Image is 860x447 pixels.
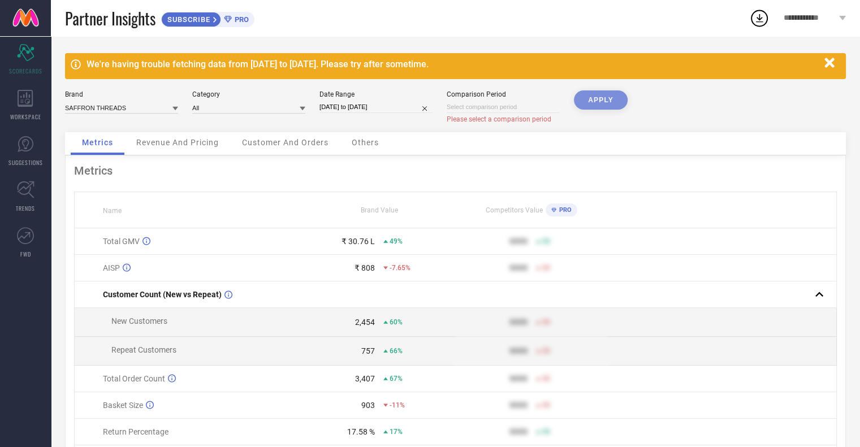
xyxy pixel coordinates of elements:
div: ₹ 30.76 L [342,237,375,246]
div: Brand [65,90,178,98]
span: 50 [542,264,550,272]
span: New Customers [111,316,167,326]
div: ₹ 808 [355,263,375,272]
span: WORKSPACE [10,112,41,121]
div: We're having trouble fetching data from [DATE] to [DATE]. Please try after sometime. [87,59,819,70]
span: Total GMV [103,237,140,246]
div: 17.58 % [347,427,375,436]
span: 50 [542,401,550,409]
span: Name [103,207,122,215]
span: 50 [542,237,550,245]
span: Please select a comparison period [447,115,551,123]
div: 9999 [509,374,528,383]
span: 66% [390,347,403,355]
span: Revenue And Pricing [136,138,219,147]
span: Competitors Value [486,206,543,214]
span: Partner Insights [65,7,155,30]
span: Total Order Count [103,374,165,383]
span: Repeat Customers [111,345,176,354]
span: SUBSCRIBE [162,15,213,24]
span: 60% [390,318,403,326]
div: Date Range [319,90,433,98]
span: SUGGESTIONS [8,158,43,167]
span: AISP [103,263,120,272]
span: Customer And Orders [242,138,329,147]
div: 9999 [509,401,528,410]
div: 2,454 [355,318,375,327]
a: SUBSCRIBEPRO [161,9,254,27]
span: Customer Count (New vs Repeat) [103,290,222,299]
div: 9999 [509,346,528,355]
div: 903 [361,401,375,410]
input: Select date range [319,101,433,113]
span: Basket Size [103,401,143,410]
span: PRO [232,15,249,24]
div: Metrics [74,164,837,177]
span: PRO [556,206,572,214]
div: 757 [361,346,375,355]
div: 9999 [509,237,528,246]
div: 3,407 [355,374,375,383]
span: TRENDS [16,204,35,212]
span: 50 [542,428,550,436]
span: 50 [542,347,550,355]
span: 67% [390,375,403,383]
span: -7.65% [390,264,410,272]
span: 17% [390,428,403,436]
span: Brand Value [361,206,398,214]
div: Category [192,90,305,98]
div: Comparison Period [447,90,560,98]
span: Others [352,138,379,147]
span: -11% [390,401,405,409]
span: 50 [542,375,550,383]
div: 9999 [509,263,528,272]
span: SCORECARDS [9,67,42,75]
span: FWD [20,250,31,258]
span: Metrics [82,138,113,147]
span: 50 [542,318,550,326]
input: Select comparison period [447,101,560,113]
div: Open download list [749,8,770,28]
span: Return Percentage [103,427,168,436]
div: 9999 [509,427,528,436]
span: 49% [390,237,403,245]
div: 9999 [509,318,528,327]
